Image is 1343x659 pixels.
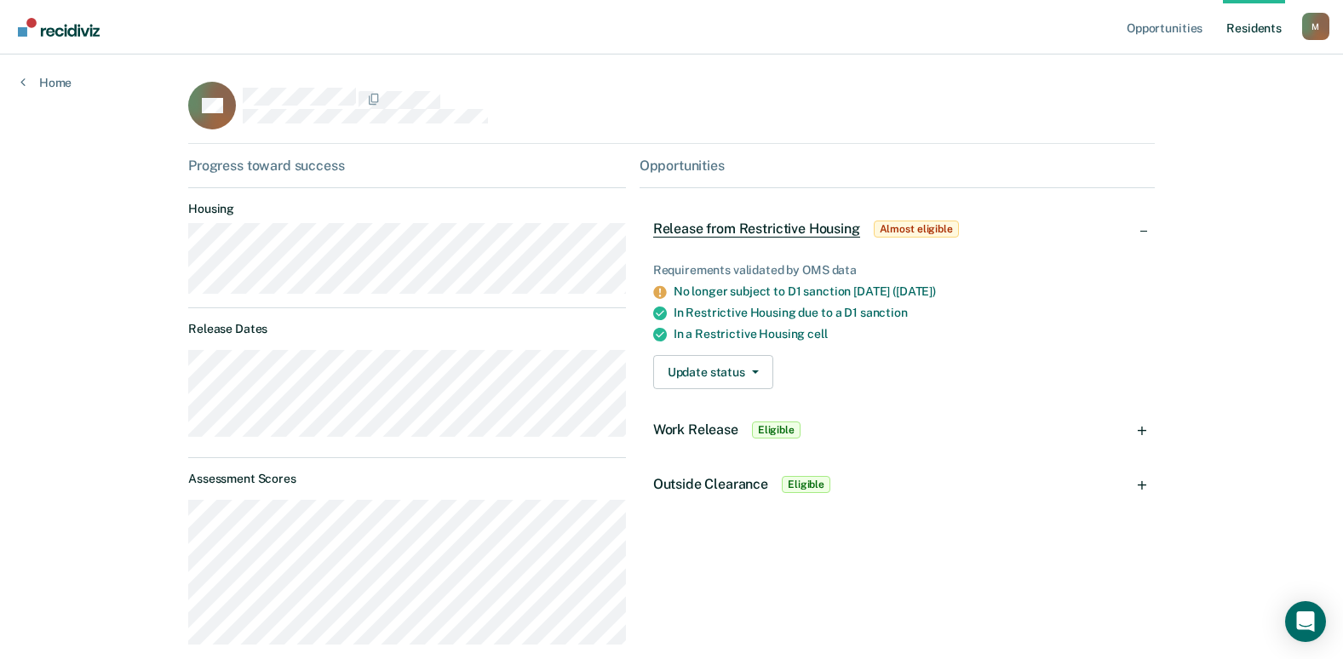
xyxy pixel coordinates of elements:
[18,18,100,37] img: Recidiviz
[640,403,1155,457] div: Work ReleaseEligible
[752,421,801,438] span: Eligible
[653,421,738,438] span: Work Release
[20,75,72,90] a: Home
[653,476,768,492] span: Outside Clearance
[653,263,1141,278] div: Requirements validated by OMS data
[674,284,1141,299] div: No longer subject to D1 sanction [DATE] ([DATE])
[674,327,1141,341] div: In a Restrictive Housing
[188,202,626,216] dt: Housing
[874,221,959,238] span: Almost eligible
[188,322,626,336] dt: Release Dates
[782,476,830,493] span: Eligible
[1302,13,1329,40] button: Profile dropdown button
[860,306,908,319] span: sanction
[640,457,1155,512] div: Outside ClearanceEligible
[640,202,1155,256] div: Release from Restrictive HousingAlmost eligible
[807,327,827,341] span: cell
[674,306,1141,320] div: In Restrictive Housing due to a D1
[188,472,626,486] dt: Assessment Scores
[188,158,626,174] div: Progress toward success
[653,355,773,389] button: Update status
[1285,601,1326,642] div: Open Intercom Messenger
[653,221,860,238] span: Release from Restrictive Housing
[640,158,1155,174] div: Opportunities
[1302,13,1329,40] div: M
